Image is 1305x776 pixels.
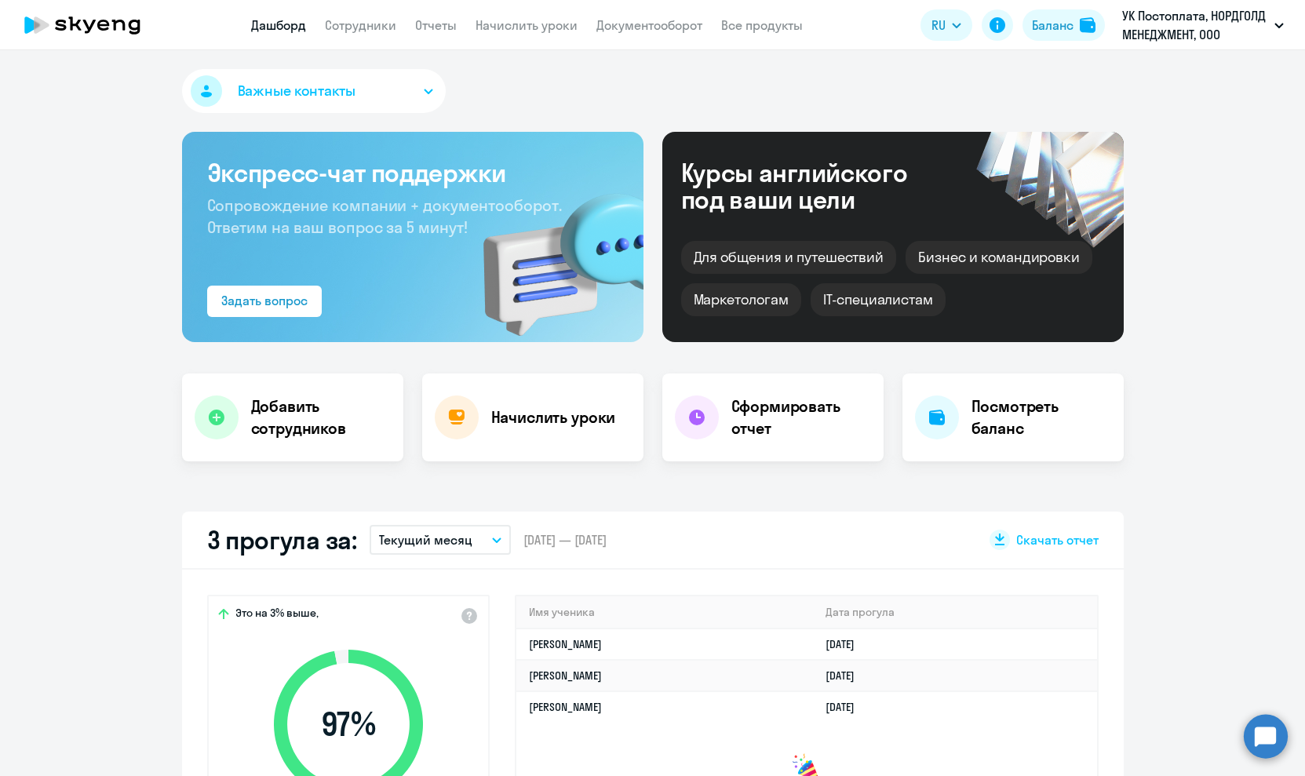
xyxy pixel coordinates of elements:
[681,159,950,213] div: Курсы английского под ваши цели
[1080,17,1095,33] img: balance
[529,669,602,683] a: [PERSON_NAME]
[529,700,602,714] a: [PERSON_NAME]
[238,81,355,101] span: Важные контакты
[476,17,578,33] a: Начислить уроки
[931,16,946,35] span: RU
[596,17,702,33] a: Документооборот
[811,283,946,316] div: IT-специалистам
[235,606,319,625] span: Это на 3% выше,
[325,17,396,33] a: Сотрудники
[971,395,1111,439] h4: Посмотреть баланс
[826,700,867,714] a: [DATE]
[1016,531,1099,548] span: Скачать отчет
[906,241,1092,274] div: Бизнес и командировки
[491,406,616,428] h4: Начислить уроки
[207,157,618,188] h3: Экспресс-чат поддержки
[1032,16,1074,35] div: Баланс
[370,525,511,555] button: Текущий месяц
[207,524,357,556] h2: 3 прогула за:
[721,17,803,33] a: Все продукты
[920,9,972,41] button: RU
[207,195,562,237] span: Сопровождение компании + документооборот. Ответим на ваш вопрос за 5 минут!
[207,286,322,317] button: Задать вопрос
[1114,6,1292,44] button: УК Постоплата, НОРДГОЛД МЕНЕДЖМЕНТ, ООО
[251,17,306,33] a: Дашборд
[813,596,1096,628] th: Дата прогула
[379,530,472,549] p: Текущий месяц
[826,637,867,651] a: [DATE]
[1122,6,1268,44] p: УК Постоплата, НОРДГОЛД МЕНЕДЖМЕНТ, ООО
[529,637,602,651] a: [PERSON_NAME]
[516,596,814,628] th: Имя ученика
[1022,9,1105,41] button: Балансbalance
[251,395,391,439] h4: Добавить сотрудников
[826,669,867,683] a: [DATE]
[182,69,446,113] button: Важные контакты
[258,705,439,743] span: 97 %
[221,291,308,310] div: Задать вопрос
[523,531,607,548] span: [DATE] — [DATE]
[461,166,643,342] img: bg-img
[415,17,457,33] a: Отчеты
[731,395,871,439] h4: Сформировать отчет
[681,283,801,316] div: Маркетологам
[681,241,897,274] div: Для общения и путешествий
